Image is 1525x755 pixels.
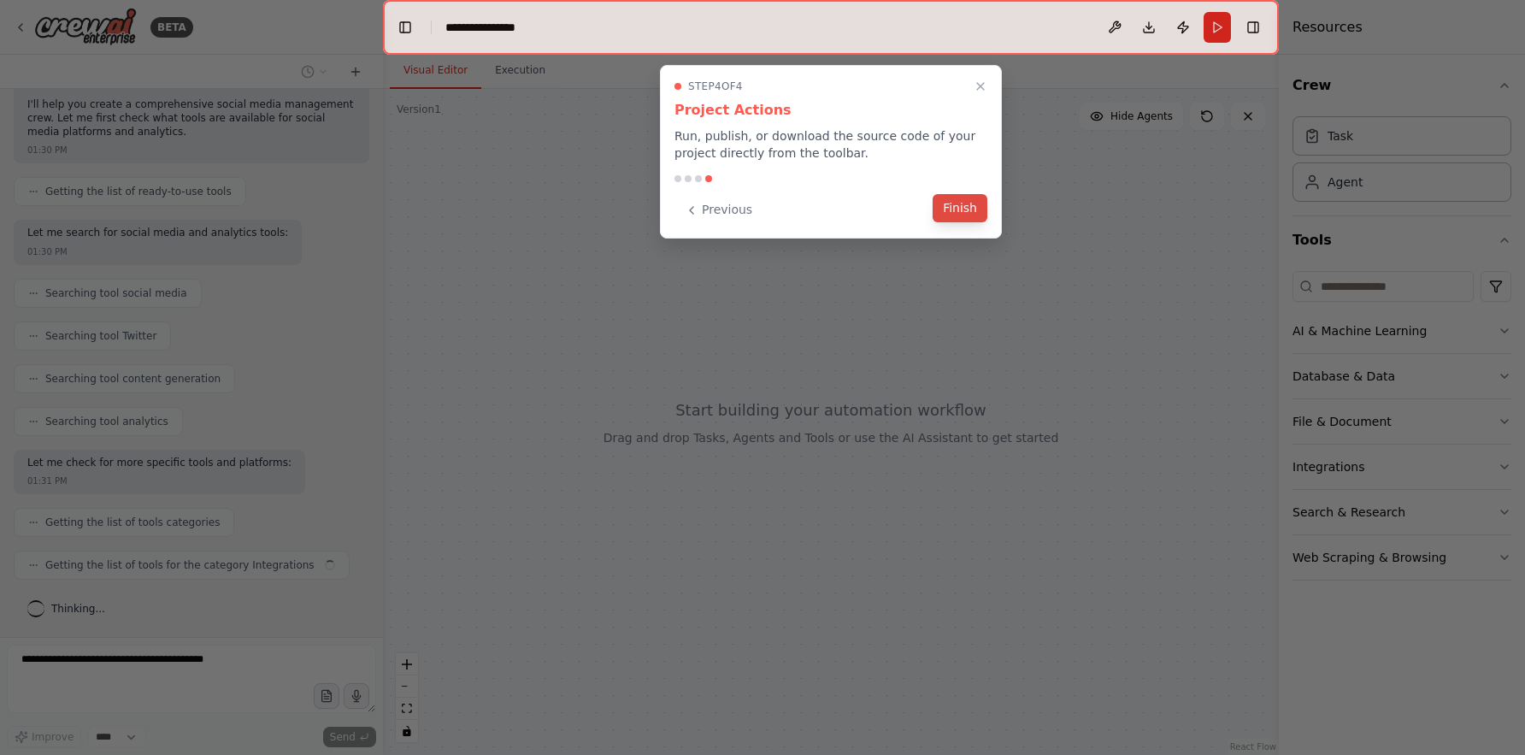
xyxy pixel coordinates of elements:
[393,15,417,39] button: Hide left sidebar
[674,196,762,224] button: Previous
[674,100,987,121] h3: Project Actions
[970,76,991,97] button: Close walkthrough
[688,80,743,93] span: Step 4 of 4
[933,194,987,222] button: Finish
[674,127,987,162] p: Run, publish, or download the source code of your project directly from the toolbar.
